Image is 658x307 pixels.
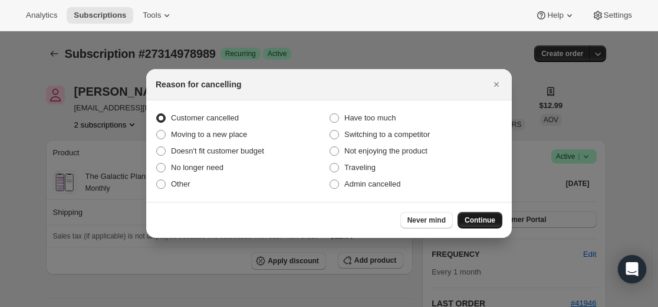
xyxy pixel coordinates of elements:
[604,11,632,20] span: Settings
[136,7,180,24] button: Tools
[585,7,639,24] button: Settings
[465,215,495,225] span: Continue
[400,212,453,228] button: Never mind
[171,146,264,155] span: Doesn't fit customer budget
[344,130,430,139] span: Switching to a competitor
[171,113,239,122] span: Customer cancelled
[19,7,64,24] button: Analytics
[407,215,446,225] span: Never mind
[458,212,502,228] button: Continue
[67,7,133,24] button: Subscriptions
[618,255,646,283] div: Open Intercom Messenger
[344,146,427,155] span: Not enjoying the product
[528,7,582,24] button: Help
[488,76,505,93] button: Close
[143,11,161,20] span: Tools
[171,163,223,172] span: No longer need
[26,11,57,20] span: Analytics
[344,113,396,122] span: Have too much
[171,130,247,139] span: Moving to a new place
[547,11,563,20] span: Help
[74,11,126,20] span: Subscriptions
[156,79,241,90] h2: Reason for cancelling
[171,179,190,188] span: Other
[344,163,376,172] span: Traveling
[344,179,400,188] span: Admin cancelled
